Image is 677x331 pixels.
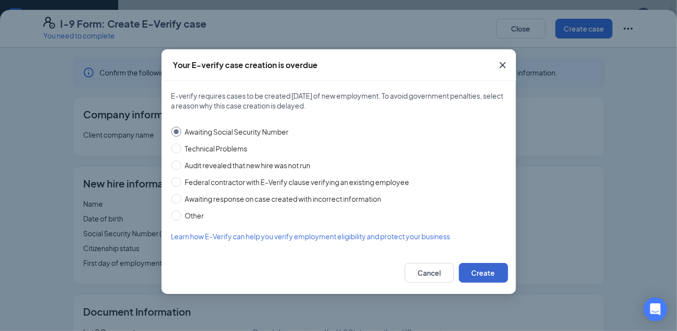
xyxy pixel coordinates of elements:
[644,297,667,321] div: Open Intercom Messenger
[171,232,451,241] span: Learn how E-Verify can help you verify employment eligibility and protect your business
[181,160,315,171] span: Audit revealed that new hire was not run
[497,59,509,71] svg: Cross
[181,210,208,221] span: Other
[181,193,386,204] span: Awaiting response on case created with incorrect information
[173,60,318,71] div: Your E-verify case creation is overdue
[405,263,454,283] button: Cancel
[181,177,414,187] span: Federal contractor with E-Verify clause verifying an existing employee
[171,231,506,242] a: Learn how E-Verify can help you verify employment eligibility and protect your business
[181,126,293,137] span: Awaiting Social Security Number
[181,143,252,154] span: Technical Problems
[459,263,508,283] button: Create
[171,91,506,110] span: E-verify requires cases to be created [DATE] of new employment. To avoid government penalties, se...
[489,49,516,81] button: Close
